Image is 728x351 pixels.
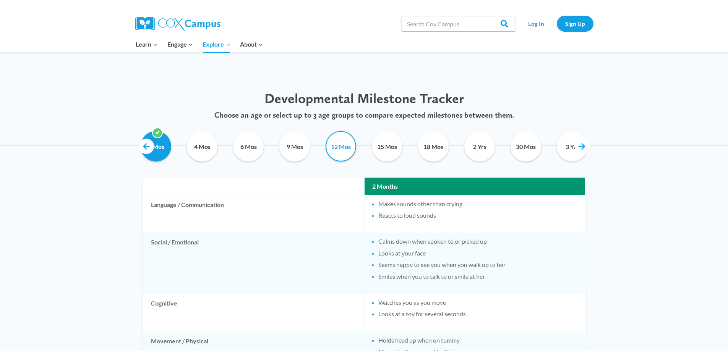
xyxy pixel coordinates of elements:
td: Social / Emotional [143,233,364,294]
img: Cox Campus [135,17,221,31]
span: Developmental Milestone Tracker [264,90,464,107]
a: Sign Up [557,16,593,31]
td: Cognitive [143,294,364,332]
li: Reacts to loud sounds [378,211,577,220]
li: Makes sounds other than crying [378,200,577,208]
button: Child menu of About [235,36,268,52]
li: Smiles when you to talk to or smile at her [378,272,577,281]
li: Seems happy to see you when you walk up to her [378,260,577,269]
li: Holds head up when on tummy [378,336,577,345]
li: Watches you as you move [378,298,577,307]
p: Choose an age or select up to 3 age groups to compare expected milestones between them. [133,110,595,120]
li: Calms down when spoken to or picked up [378,237,577,246]
td: Language / Communication [143,196,364,233]
nav: Primary Navigation [131,36,268,52]
button: Child menu of Explore [198,36,235,52]
button: Child menu of Engage [162,36,198,52]
li: Looks at a toy for several seconds [378,310,577,318]
a: Log In [520,16,553,31]
button: Child menu of Learn [131,36,163,52]
nav: Secondary Navigation [520,16,593,31]
input: Search Cox Campus [401,16,516,31]
li: Looks at your face [378,249,577,257]
th: 2 Months [365,178,585,195]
